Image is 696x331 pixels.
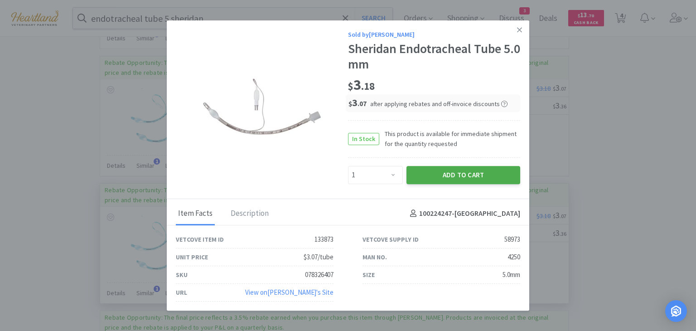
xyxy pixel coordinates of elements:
[176,270,188,280] div: SKU
[504,234,520,245] div: 58973
[228,203,271,225] div: Description
[304,252,333,263] div: $3.07/tube
[348,76,375,94] span: 3
[245,288,333,297] a: View on[PERSON_NAME]'s Site
[370,100,507,108] span: after applying rebates and off-invoice discounts
[665,300,687,322] div: Open Intercom Messenger
[348,80,353,92] span: $
[176,287,187,297] div: URL
[348,99,352,108] span: $
[348,133,379,145] span: In Stock
[361,80,375,92] span: . 18
[305,269,333,280] div: 078326407
[406,208,520,219] h4: 100224247 - [GEOGRAPHIC_DATA]
[358,99,367,108] span: . 07
[176,203,215,225] div: Item Facts
[362,252,387,262] div: Man No.
[362,234,419,244] div: Vetcove Supply ID
[176,234,224,244] div: Vetcove Item ID
[379,129,520,149] span: This product is available for immediate shipment for the quantity requested
[314,234,333,245] div: 133873
[362,270,375,280] div: Size
[203,48,321,165] img: 8002b137aece4593a516d2eba936633e_58973.jpeg
[503,269,520,280] div: 5.0mm
[507,252,520,263] div: 4250
[348,29,520,39] div: Sold by [PERSON_NAME]
[348,42,520,72] div: Sheridan Endotracheal Tube 5.0 mm
[406,166,520,184] button: Add to Cart
[348,96,367,109] span: 3
[176,252,208,262] div: Unit Price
